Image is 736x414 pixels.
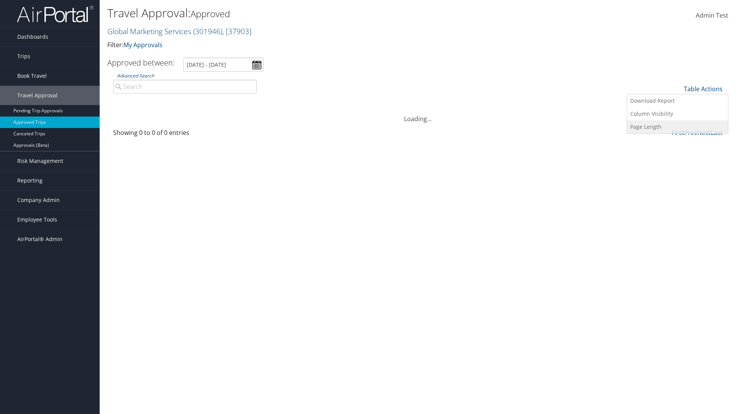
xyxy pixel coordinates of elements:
span: Employee Tools [17,210,57,229]
span: Risk Management [17,151,63,171]
span: Company Admin [17,191,60,210]
span: Dashboards [17,27,48,46]
span: Trips [17,47,30,66]
img: airportal-logo.png [17,5,94,23]
span: Travel Approval [17,86,58,105]
a: Column Visibility [627,107,728,120]
a: Download Report [627,94,728,107]
span: Reporting [17,171,43,190]
span: Book Travel [17,66,47,85]
span: AirPortal® Admin [17,230,62,249]
a: Page Length [627,120,728,133]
